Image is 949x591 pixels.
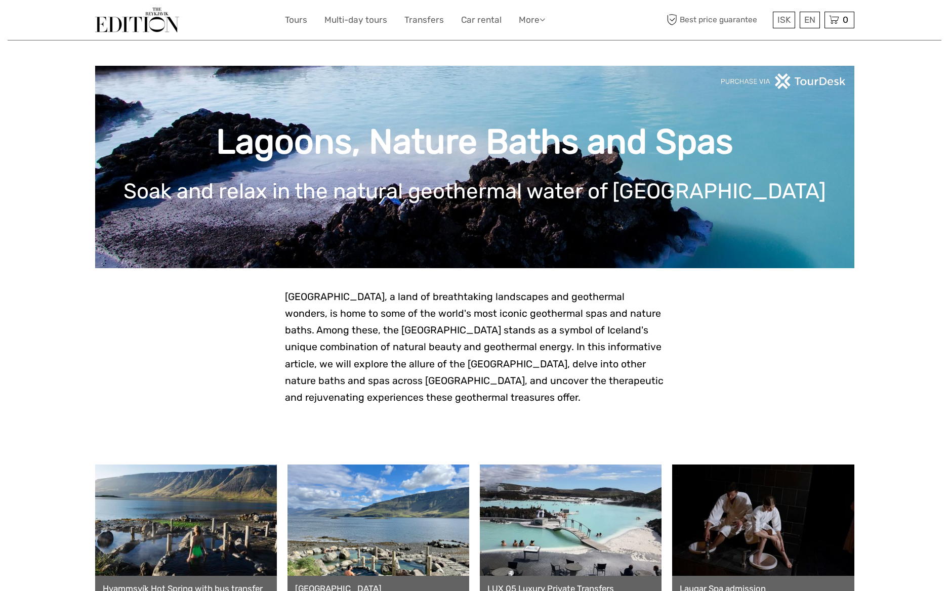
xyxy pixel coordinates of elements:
[777,15,791,25] span: ISK
[800,12,820,28] div: EN
[110,179,839,204] h1: Soak and relax in the natural geothermal water of [GEOGRAPHIC_DATA]
[519,13,545,27] a: More
[461,13,502,27] a: Car rental
[841,15,850,25] span: 0
[404,13,444,27] a: Transfers
[110,121,839,162] h1: Lagoons, Nature Baths and Spas
[324,13,387,27] a: Multi-day tours
[665,12,770,28] span: Best price guarantee
[95,8,179,32] img: The Reykjavík Edition
[285,13,307,27] a: Tours
[285,291,664,403] span: [GEOGRAPHIC_DATA], a land of breathtaking landscapes and geothermal wonders, is home to some of t...
[720,73,847,89] img: PurchaseViaTourDeskwhite.png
